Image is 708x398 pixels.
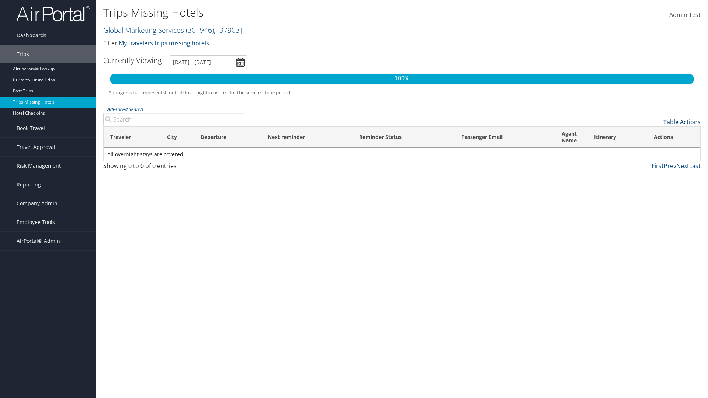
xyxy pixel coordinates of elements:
[17,213,55,231] span: Employee Tools
[17,175,41,194] span: Reporting
[261,127,353,148] th: Next reminder
[103,25,242,35] a: Global Marketing Services
[214,25,242,35] span: , [ 37903 ]
[165,89,186,96] span: 0 out of 0
[103,161,244,174] div: Showing 0 to 0 of 0 entries
[119,39,209,47] a: My travelers trips missing hotels
[103,55,162,65] h3: Currently Viewing
[17,138,55,156] span: Travel Approval
[676,162,689,170] a: Next
[17,119,45,137] span: Book Travel
[194,127,261,148] th: Departure: activate to sort column ascending
[663,118,701,126] a: Table Actions
[103,39,502,48] p: Filter:
[455,127,555,148] th: Passenger Email: activate to sort column ascending
[555,127,587,148] th: Agent Name
[353,127,455,148] th: Reminder Status
[104,127,160,148] th: Traveler: activate to sort column ascending
[107,106,143,112] a: Advanced Search
[689,162,701,170] a: Last
[110,74,694,83] p: 100%
[587,127,647,148] th: Itinerary
[103,5,502,20] h1: Trips Missing Hotels
[103,113,244,126] input: Advanced Search
[669,11,701,19] span: Admin Test
[664,162,676,170] a: Prev
[652,162,664,170] a: First
[104,148,700,161] td: All overnight stays are covered.
[17,194,58,213] span: Company Admin
[17,232,60,250] span: AirPortal® Admin
[186,25,214,35] span: ( 301946 )
[17,157,61,175] span: Risk Management
[109,89,695,96] h5: * progress bar represents overnights covered for the selected time period.
[160,127,194,148] th: City: activate to sort column ascending
[17,26,46,45] span: Dashboards
[669,4,701,27] a: Admin Test
[647,127,700,148] th: Actions
[16,5,90,22] img: airportal-logo.png
[17,45,29,63] span: Trips
[170,55,247,69] input: [DATE] - [DATE]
